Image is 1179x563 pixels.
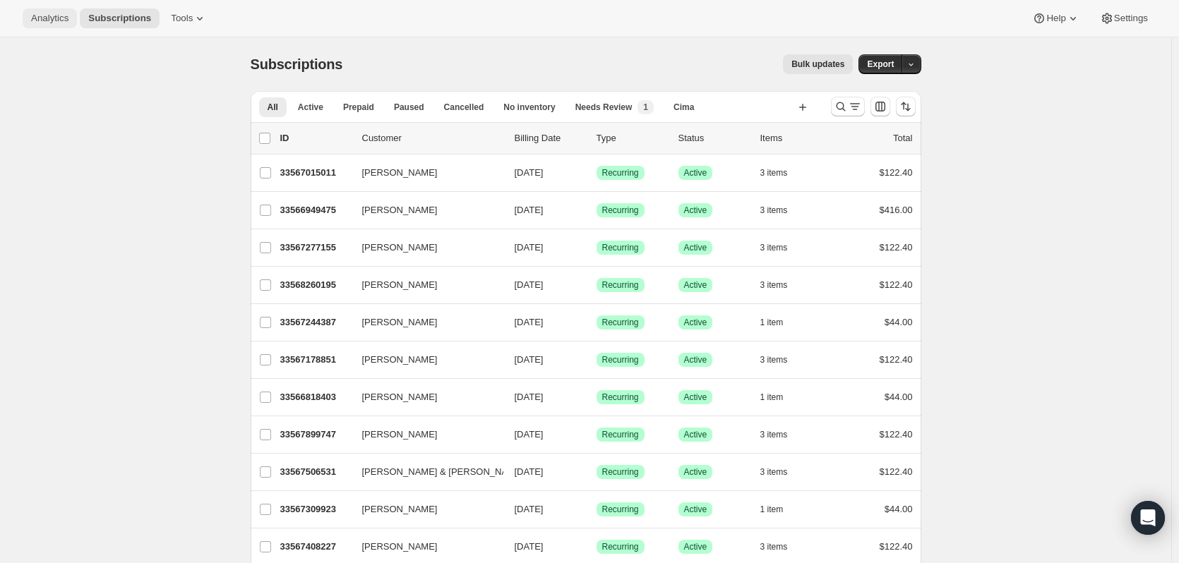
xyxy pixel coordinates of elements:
div: 33566949475[PERSON_NAME][DATE]SuccessRecurringSuccessActive3 items$416.00 [280,200,913,220]
button: [PERSON_NAME] & [PERSON_NAME] [354,461,495,483]
button: 3 items [760,163,803,183]
div: 33567277155[PERSON_NAME][DATE]SuccessRecurringSuccessActive3 items$122.40 [280,238,913,258]
span: Prepaid [343,102,374,113]
span: No inventory [503,102,555,113]
div: 33566818403[PERSON_NAME][DATE]SuccessRecurringSuccessActive1 item$44.00 [280,387,913,407]
button: Analytics [23,8,77,28]
button: [PERSON_NAME] [354,236,495,259]
span: Recurring [602,429,639,440]
p: Status [678,131,749,145]
span: $122.40 [880,354,913,365]
span: Active [684,504,707,515]
div: 33567408227[PERSON_NAME][DATE]SuccessRecurringSuccessActive3 items$122.40 [280,537,913,557]
span: [PERSON_NAME] [362,315,438,329]
span: Recurring [602,466,639,478]
span: [DATE] [515,541,544,552]
span: $44.00 [885,392,913,402]
p: 33566818403 [280,390,351,404]
p: 33568260195 [280,278,351,292]
span: Help [1046,13,1065,24]
span: Cancelled [444,102,484,113]
div: Open Intercom Messenger [1131,501,1165,535]
span: Subscriptions [88,13,151,24]
button: Create new view [791,97,814,117]
span: Recurring [602,354,639,365]
button: 3 items [760,238,803,258]
button: [PERSON_NAME] [354,162,495,184]
button: Tools [162,8,215,28]
span: Recurring [602,392,639,403]
span: [PERSON_NAME] [362,502,438,516]
p: ID [280,131,351,145]
p: 33566949475 [280,203,351,217]
button: 3 items [760,200,803,220]
button: 1 item [760,500,799,519]
span: 1 item [760,317,784,328]
div: 33567244387[PERSON_NAME][DATE]SuccessRecurringSuccessActive1 item$44.00 [280,313,913,332]
button: 3 items [760,275,803,295]
span: Bulk updates [791,59,844,70]
span: Export [867,59,894,70]
span: $44.00 [885,504,913,514]
span: [PERSON_NAME] [362,540,438,554]
button: Settings [1091,8,1156,28]
button: [PERSON_NAME] [354,349,495,371]
p: 33567408227 [280,540,351,554]
p: 33567178851 [280,353,351,367]
p: 33567899747 [280,428,351,442]
span: 3 items [760,167,788,178]
p: 33567015011 [280,166,351,180]
span: 3 items [760,541,788,552]
span: [DATE] [515,392,544,402]
button: Export [858,54,902,74]
span: 3 items [760,354,788,365]
button: 1 item [760,313,799,332]
span: Active [684,279,707,291]
span: Recurring [602,317,639,328]
span: Active [684,354,707,365]
span: Tools [171,13,193,24]
p: 33567244387 [280,315,351,329]
span: Recurring [602,205,639,216]
p: 33567506531 [280,465,351,479]
span: [DATE] [515,354,544,365]
span: $122.40 [880,466,913,477]
span: [DATE] [515,167,544,178]
span: $122.40 [880,279,913,290]
span: [PERSON_NAME] [362,203,438,217]
span: Recurring [602,541,639,552]
span: 3 items [760,205,788,216]
button: 3 items [760,350,803,370]
button: [PERSON_NAME] [354,274,495,296]
span: Active [298,102,323,113]
span: Active [684,242,707,253]
span: Active [684,392,707,403]
span: [PERSON_NAME] [362,241,438,255]
button: Subscriptions [80,8,160,28]
button: 1 item [760,387,799,407]
span: Active [684,205,707,216]
button: Customize table column order and visibility [870,97,890,116]
span: $122.40 [880,429,913,440]
p: 33567309923 [280,502,351,516]
span: [DATE] [515,466,544,477]
button: Help [1024,8,1088,28]
span: [PERSON_NAME] & [PERSON_NAME] [362,465,525,479]
span: $122.40 [880,541,913,552]
button: [PERSON_NAME] [354,311,495,334]
div: Items [760,131,831,145]
span: Paused [394,102,424,113]
span: [PERSON_NAME] [362,428,438,442]
span: [PERSON_NAME] [362,390,438,404]
button: [PERSON_NAME] [354,535,495,558]
p: Billing Date [515,131,585,145]
button: Search and filter results [831,97,865,116]
span: Active [684,541,707,552]
span: Recurring [602,242,639,253]
span: Subscriptions [251,56,343,72]
button: 3 items [760,537,803,557]
span: [PERSON_NAME] [362,278,438,292]
span: [DATE] [515,504,544,514]
span: Analytics [31,13,68,24]
div: 33567506531[PERSON_NAME] & [PERSON_NAME][DATE]SuccessRecurringSuccessActive3 items$122.40 [280,462,913,482]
